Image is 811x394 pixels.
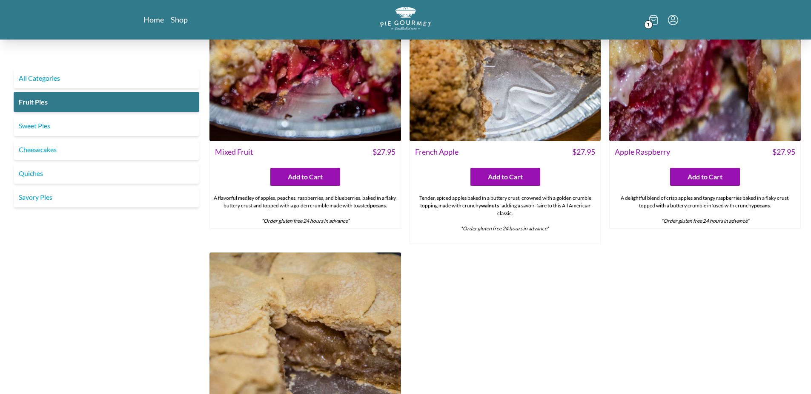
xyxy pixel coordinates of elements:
[668,15,678,25] button: Menu
[261,218,350,224] em: *Order gluten free 24 hours in advance*
[615,146,670,158] span: Apple Raspberry
[688,172,722,182] span: Add to Cart
[171,14,188,25] a: Shop
[461,225,549,232] em: *Order gluten free 24 hours in advance*
[370,202,387,209] strong: pecans.
[14,68,199,88] a: All Categories
[754,202,770,209] strong: pecans
[288,172,323,182] span: Add to Cart
[481,202,499,209] strong: walnuts
[610,191,800,228] div: A delightful blend of crisp apples and tangy raspberries baked in a flaky crust, topped with a bu...
[270,168,340,186] button: Add to Cart
[670,168,740,186] button: Add to Cart
[380,7,431,33] a: Logo
[14,116,199,136] a: Sweet Pies
[415,146,459,158] span: French Apple
[143,14,164,25] a: Home
[14,139,199,160] a: Cheesecakes
[14,187,199,207] a: Savory Pies
[14,163,199,184] a: Quiches
[772,146,795,158] span: $ 27.95
[661,218,749,224] em: *Order gluten free 24 hours in advance*
[644,20,653,29] span: 1
[572,146,595,158] span: $ 27.95
[373,146,395,158] span: $ 27.95
[14,92,199,112] a: Fruit Pies
[488,172,523,182] span: Add to Cart
[215,146,253,158] span: Mixed Fruit
[210,191,401,228] div: A flavorful medley of apples, peaches, raspberries, and blueberries, baked in a flaky, buttery cr...
[470,168,540,186] button: Add to Cart
[410,191,601,244] div: Tender, spiced apples baked in a buttery crust, crowned with a golden crumble topping made with c...
[380,7,431,30] img: logo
